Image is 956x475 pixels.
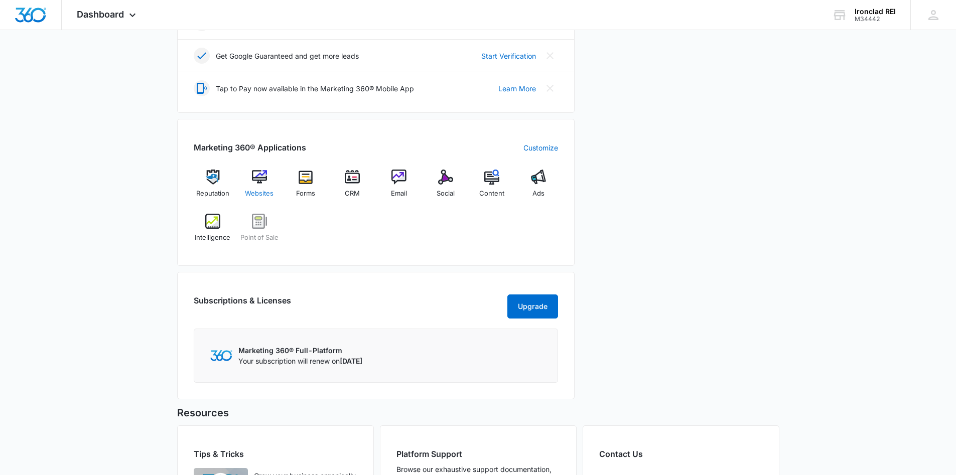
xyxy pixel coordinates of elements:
span: Ads [532,189,544,199]
h2: Platform Support [396,448,560,460]
span: Intelligence [195,233,230,243]
button: Upgrade [507,294,558,319]
span: Point of Sale [240,233,279,243]
span: Forms [296,189,315,199]
span: Content [479,189,504,199]
a: Forms [287,170,325,206]
span: Reputation [196,189,229,199]
button: Close [542,48,558,64]
a: Email [380,170,419,206]
div: account name [855,8,896,16]
button: Close [542,80,558,96]
a: Intelligence [194,214,232,250]
p: Tap to Pay now available in the Marketing 360® Mobile App [216,83,414,94]
a: Social [426,170,465,206]
a: Reputation [194,170,232,206]
h2: Marketing 360® Applications [194,141,306,153]
span: Email [391,189,407,199]
a: Content [473,170,511,206]
a: Learn More [498,83,536,94]
span: CRM [345,189,360,199]
span: Social [437,189,455,199]
a: Start Verification [481,51,536,61]
a: Customize [523,142,558,153]
h2: Tips & Tricks [194,448,357,460]
a: Websites [240,170,279,206]
img: Marketing 360 Logo [210,350,232,361]
p: Your subscription will renew on [238,356,362,366]
p: Get Google Guaranteed and get more leads [216,51,359,61]
span: [DATE] [340,357,362,365]
div: account id [855,16,896,23]
p: Marketing 360® Full-Platform [238,345,362,356]
span: Dashboard [77,9,124,20]
h2: Contact Us [599,448,763,460]
a: Ads [519,170,558,206]
a: Point of Sale [240,214,279,250]
h2: Subscriptions & Licenses [194,294,291,314]
span: Websites [245,189,274,199]
a: CRM [333,170,372,206]
h5: Resources [177,405,779,420]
